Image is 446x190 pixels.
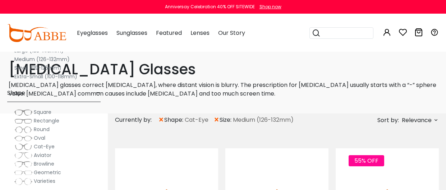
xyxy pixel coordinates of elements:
[96,84,101,102] span: -
[34,160,54,167] span: Browline
[14,72,77,81] label: Extra-Small (100-118mm)
[9,81,437,98] p: [MEDICAL_DATA] glasses correct [MEDICAL_DATA], where distant vision is blurry. The prescription f...
[34,126,50,133] span: Round
[14,152,32,159] img: Aviator.png
[256,4,281,10] a: Shop now
[14,178,32,185] img: Varieties.png
[165,4,255,10] div: Anniversay Celebration 40% OFF SITEWIDE
[116,29,147,37] span: Sunglasses
[14,126,32,133] img: Round.png
[14,64,61,72] label: Small (119-125mm)
[34,117,59,124] span: Rectangle
[14,117,32,125] img: Rectangle.png
[9,61,437,78] h1: [MEDICAL_DATA] Glasses
[77,29,108,37] span: Eyeglasses
[14,55,70,64] label: Medium (126-132mm)
[164,116,185,124] span: shape:
[14,169,32,176] img: Geometric.png
[34,143,55,150] span: Cat-Eye
[7,24,66,42] img: abbeglasses.com
[185,116,208,124] span: Cat-Eye
[156,29,182,37] span: Featured
[34,177,55,185] span: Varieties
[34,108,51,116] span: Square
[377,116,399,124] span: Sort by:
[190,29,210,37] span: Lenses
[34,169,61,176] span: Geometric
[14,109,32,116] img: Square.png
[259,4,281,10] div: Shop now
[14,161,32,168] img: Browline.png
[14,143,32,150] img: Cat-Eye.png
[220,116,233,124] span: size:
[158,113,164,126] span: ×
[14,135,32,142] img: Oval.png
[7,84,25,102] span: Shape
[349,155,384,166] span: 55% OFF
[34,152,51,159] span: Aviator
[218,29,245,37] span: Our Story
[213,113,220,126] span: ×
[402,114,432,127] span: Relevance
[34,134,45,142] span: Oval
[233,116,294,124] span: Medium (126-132mm)
[115,113,158,126] div: Currently by:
